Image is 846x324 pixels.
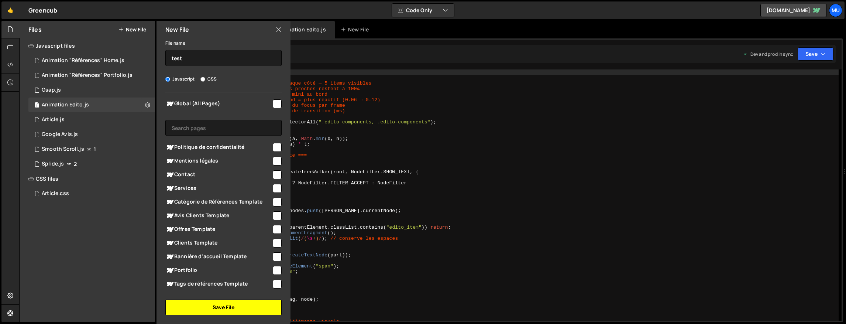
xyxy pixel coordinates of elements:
[200,77,205,82] input: CSS
[165,252,272,261] span: Bannière d'accueil Template
[74,161,77,167] span: 2
[165,184,272,193] span: Services
[28,25,42,34] h2: Files
[165,99,272,108] span: Global (All Pages)
[28,157,155,171] div: 16982/46574.js
[165,50,282,66] input: Name
[42,57,124,64] div: Animation "Références" Home.js
[28,68,155,83] div: 16982/47690.js
[28,83,155,98] div: 16982/47800.js
[42,146,84,153] div: Smooth Scroll.js
[165,300,282,315] button: Save File
[165,120,282,136] input: Search pages
[165,239,272,248] span: Clients Template
[28,142,155,157] div: 16982/46575.js
[20,38,155,53] div: Javascript files
[28,186,155,201] div: 16982/46583.css
[743,51,793,57] div: Dev and prod in sync
[760,4,827,17] a: [DOMAIN_NAME]
[165,170,272,179] span: Contact
[94,146,96,152] span: 1
[165,211,272,220] span: Avis Clients Template
[165,280,272,289] span: Tags de références Template
[165,198,272,207] span: Catégorie de Références Template
[42,161,64,167] div: Splide.js
[165,25,189,34] h2: New File
[118,27,146,33] button: New File
[165,77,170,82] input: Javascript
[42,102,89,108] div: Animation Edito.js
[341,26,372,33] div: New File
[28,112,155,127] div: 16982/46579.js
[28,6,57,15] div: Greencub
[392,4,454,17] button: Code Only
[42,72,133,79] div: Animation "Références" Portfolio.js
[165,75,195,83] label: Javascript
[28,53,155,68] div: 16982/47052.js
[1,1,20,19] a: 🤙
[798,47,833,61] button: Save
[829,4,842,17] a: Mu
[42,87,61,93] div: Gsap.js
[165,266,272,275] span: Portfolio
[165,157,272,166] span: Mentions légales
[28,98,155,112] div: Animation Edito.js
[42,190,69,197] div: Article.css
[42,131,78,138] div: Google Avis.js
[279,26,326,33] div: Animation Edito.js
[20,171,155,186] div: CSS files
[165,40,185,47] label: File name
[42,116,65,123] div: Article.js
[28,127,155,142] div: 16982/47459.js
[200,75,217,83] label: CSS
[35,103,39,109] span: 1
[165,225,272,234] span: Offres Template
[165,143,272,152] span: Politique de confidentialité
